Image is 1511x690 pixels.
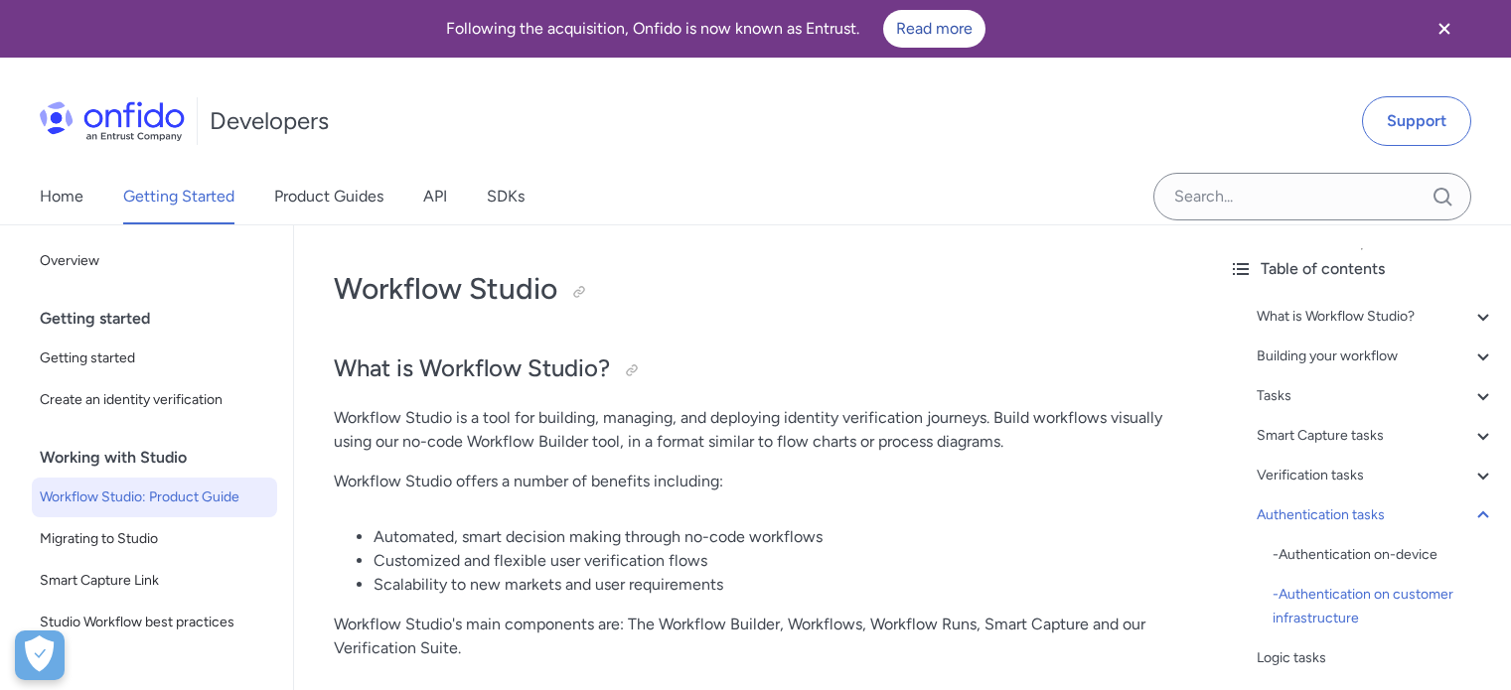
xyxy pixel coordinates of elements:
a: API [423,169,447,224]
h1: Workflow Studio [334,269,1173,309]
p: Workflow Studio is a tool for building, managing, and deploying identity verification journeys. B... [334,406,1173,454]
button: Open Preferences [15,630,65,680]
a: SDKs [487,169,525,224]
img: Onfido Logo [40,101,185,141]
li: Customized and flexible user verification flows [374,549,1173,573]
span: Smart Capture Link [40,569,269,593]
a: Verification tasks [1257,464,1495,487]
a: Create an identity verification [32,380,277,420]
span: Studio Workflow best practices [40,611,269,634]
span: Migrating to Studio [40,527,269,551]
div: Working with Studio [40,438,285,478]
a: Home [40,169,83,224]
p: Workflow Studio offers a number of benefits including: [334,470,1173,493]
div: Table of contents [1229,257,1495,281]
span: Create an identity verification [40,388,269,412]
p: Workflow Studio's main components are: The Workflow Builder, Workflows, Workflow Runs, Smart Capt... [334,613,1173,660]
input: Onfido search input field [1153,173,1471,220]
a: Building your workflow [1257,345,1495,368]
div: Cookie Preferences [15,630,65,680]
svg: Close banner [1433,17,1456,41]
a: Getting Started [123,169,234,224]
div: - Authentication on-device [1273,543,1495,567]
li: Scalability to new markets and user requirements [374,573,1173,597]
h1: Developers [210,105,329,137]
a: Logic tasks [1257,646,1495,670]
a: Workflow Studio: Product Guide [32,478,277,517]
a: -Authentication on-device [1273,543,1495,567]
a: Read more [883,10,985,48]
a: Smart Capture Link [32,561,277,601]
span: Overview [40,249,269,273]
a: Product Guides [274,169,383,224]
a: Support [1362,96,1471,146]
a: Authentication tasks [1257,503,1495,527]
a: Getting started [32,339,277,378]
a: Studio Workflow best practices [32,603,277,642]
a: What is Workflow Studio? [1257,305,1495,329]
a: Smart Capture tasks [1257,424,1495,448]
a: Overview [32,241,277,281]
li: Automated, smart decision making through no-code workflows [374,525,1173,549]
div: Getting started [40,299,285,339]
a: Tasks [1257,384,1495,408]
div: Following the acquisition, Onfido is now known as Entrust. [24,10,1408,48]
h2: What is Workflow Studio? [334,352,1173,386]
div: - Authentication on customer infrastructure [1273,583,1495,630]
button: Close banner [1408,4,1481,54]
span: Getting started [40,346,269,370]
a: -Authentication on customer infrastructure [1273,583,1495,630]
span: Workflow Studio: Product Guide [40,485,269,509]
a: Migrating to Studio [32,519,277,559]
